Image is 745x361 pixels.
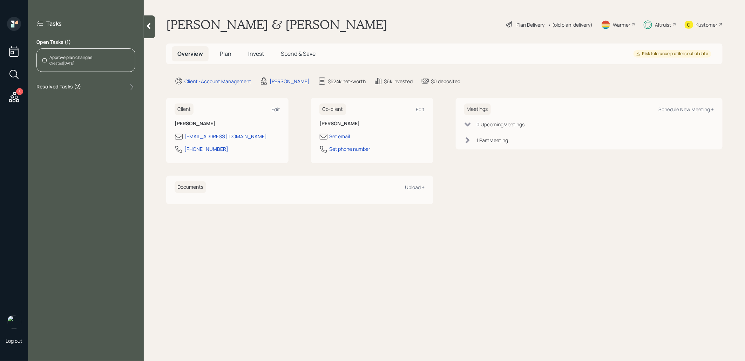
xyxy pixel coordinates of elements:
[696,21,718,28] div: Kustomer
[175,121,280,127] h6: [PERSON_NAME]
[184,133,267,140] div: [EMAIL_ADDRESS][DOMAIN_NAME]
[36,39,135,46] label: Open Tasks ( 1 )
[184,78,251,85] div: Client · Account Management
[220,50,231,58] span: Plan
[184,145,228,153] div: [PHONE_NUMBER]
[319,121,425,127] h6: [PERSON_NAME]
[431,78,460,85] div: $0 deposited
[177,50,203,58] span: Overview
[655,21,671,28] div: Altruist
[636,51,709,57] div: Risk tolerance profile is out of date
[384,78,413,85] div: $6k invested
[36,83,81,92] label: Resolved Tasks ( 2 )
[281,50,316,58] span: Spend & Save
[49,61,92,66] div: Created [DATE]
[270,78,310,85] div: [PERSON_NAME]
[328,78,366,85] div: $524k net-worth
[49,54,92,61] div: Approve plan changes
[16,88,23,95] div: 8
[175,103,194,115] h6: Client
[516,21,544,28] div: Plan Delivery
[464,103,491,115] h6: Meetings
[319,103,346,115] h6: Co-client
[46,20,62,27] label: Tasks
[405,184,425,190] div: Upload +
[7,315,21,329] img: treva-nostdahl-headshot.png
[477,136,508,144] div: 1 Past Meeting
[329,133,350,140] div: Set email
[6,337,22,344] div: Log out
[271,106,280,113] div: Edit
[658,106,714,113] div: Schedule New Meeting +
[416,106,425,113] div: Edit
[613,21,630,28] div: Warmer
[477,121,525,128] div: 0 Upcoming Meeting s
[166,17,387,32] h1: [PERSON_NAME] & [PERSON_NAME]
[548,21,592,28] div: • (old plan-delivery)
[248,50,264,58] span: Invest
[329,145,371,153] div: Set phone number
[175,181,206,193] h6: Documents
